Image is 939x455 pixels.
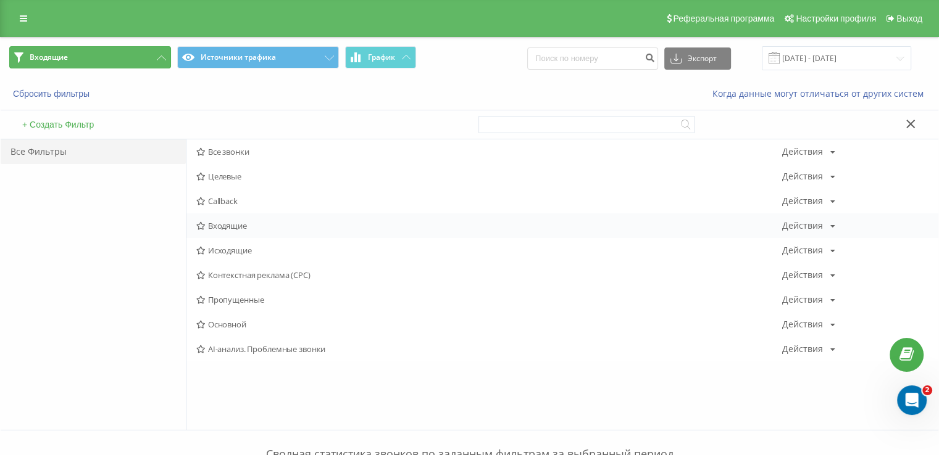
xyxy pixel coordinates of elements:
div: Действия [782,221,823,230]
span: Настройки профиля [796,14,876,23]
div: Действия [782,271,823,279]
iframe: Intercom live chat [897,385,927,415]
span: Основной [196,320,782,329]
span: 2 [922,385,932,395]
span: Все звонки [196,147,782,156]
span: Реферальная программа [673,14,774,23]
div: Действия [782,320,823,329]
button: График [345,46,416,68]
span: Целевые [196,172,782,181]
div: Действия [782,345,823,353]
div: Действия [782,172,823,181]
span: Входящие [196,221,782,230]
button: Экспорт [664,47,731,70]
span: Выход [896,14,922,23]
span: График [368,53,395,62]
span: Контекстная реклама (CPC) [196,271,782,279]
input: Поиск по номеру [527,47,658,70]
span: Callback [196,197,782,205]
button: Входящие [9,46,171,68]
button: Закрыть [902,118,920,131]
div: Действия [782,246,823,255]
div: Действия [782,295,823,304]
button: + Создать Фильтр [19,119,98,130]
button: Сбросить фильтры [9,88,96,99]
div: Действия [782,147,823,156]
div: Действия [782,197,823,205]
a: Когда данные могут отличаться от других систем [712,88,930,99]
div: Все Фильтры [1,139,186,164]
span: Пропущенные [196,295,782,304]
button: Источники трафика [177,46,339,68]
span: Входящие [30,52,68,62]
span: Исходящие [196,246,782,255]
span: AI-анализ. Проблемные звонки [196,345,782,353]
